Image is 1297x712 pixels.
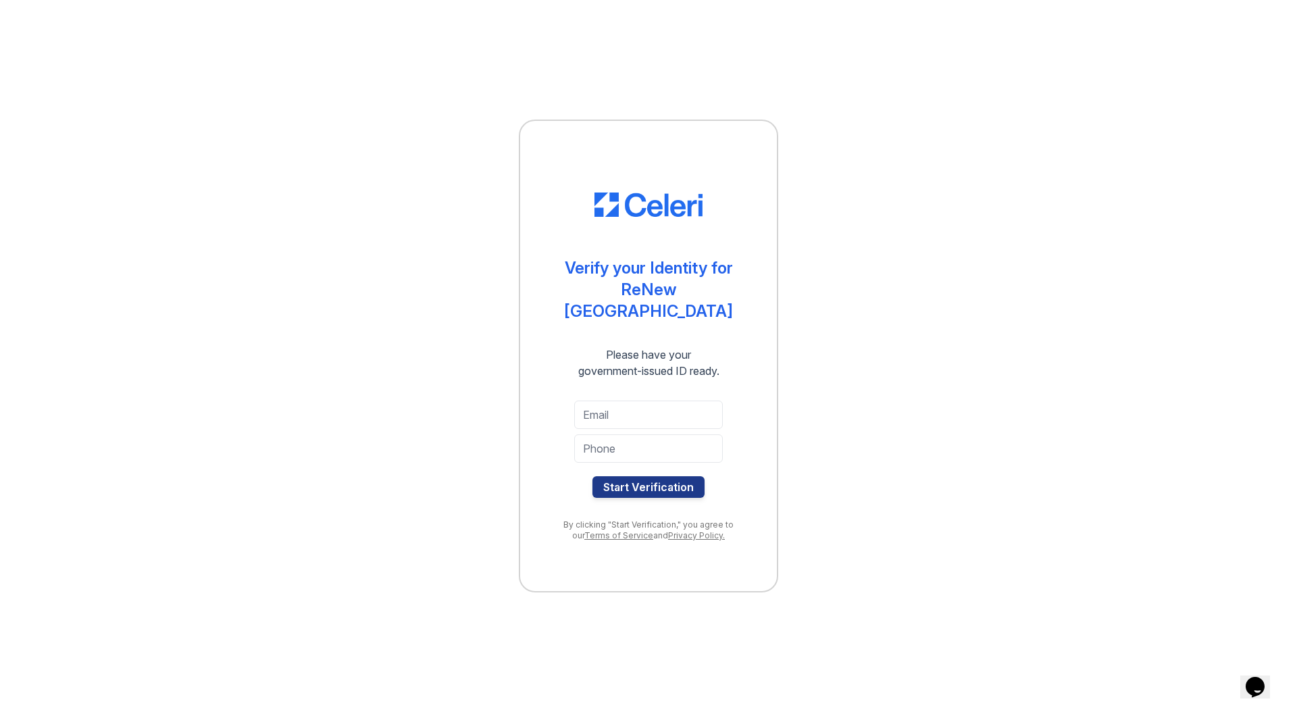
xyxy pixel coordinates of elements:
[592,476,705,498] button: Start Verification
[554,347,744,379] div: Please have your government-issued ID ready.
[574,401,723,429] input: Email
[594,193,703,217] img: CE_Logo_Blue-a8612792a0a2168367f1c8372b55b34899dd931a85d93a1a3d3e32e68fde9ad4.png
[574,434,723,463] input: Phone
[547,519,750,541] div: By clicking "Start Verification," you agree to our and
[547,257,750,322] div: Verify your Identity for ReNew [GEOGRAPHIC_DATA]
[584,530,653,540] a: Terms of Service
[668,530,725,540] a: Privacy Policy.
[1240,658,1283,698] iframe: chat widget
